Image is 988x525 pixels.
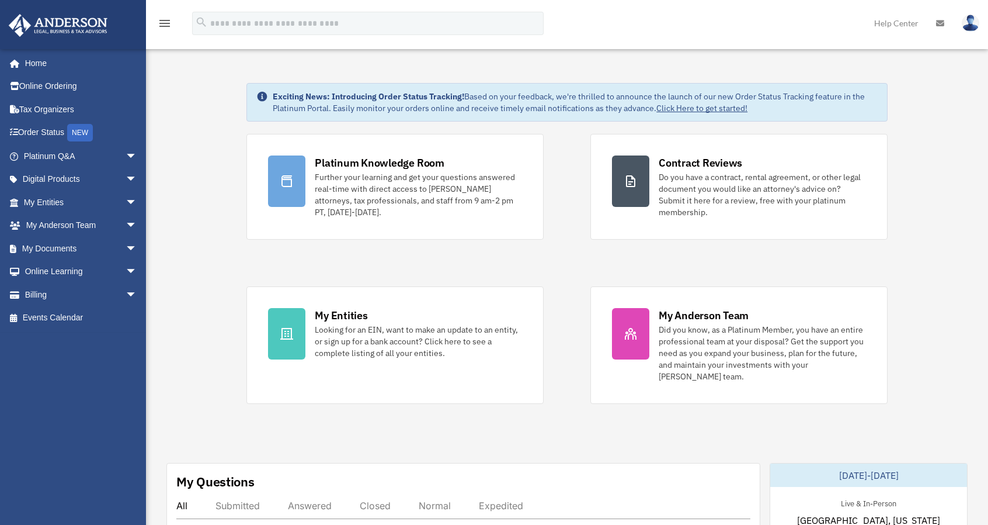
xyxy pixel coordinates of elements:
a: My Entitiesarrow_drop_down [8,191,155,214]
strong: Exciting News: Introducing Order Status Tracking! [273,91,464,102]
a: My Documentsarrow_drop_down [8,237,155,260]
div: Answered [288,500,332,512]
div: Based on your feedback, we're thrilled to announce the launch of our new Order Status Tracking fe... [273,91,878,114]
div: Expedited [479,500,523,512]
div: All [176,500,187,512]
a: Click Here to get started! [656,103,747,113]
div: Platinum Knowledge Room [315,156,444,170]
span: arrow_drop_down [126,237,149,261]
a: Platinum Knowledge Room Further your learning and get your questions answered real-time with dire... [246,134,544,240]
div: Live & In-Person [832,496,906,509]
div: My Entities [315,308,367,323]
div: Further your learning and get your questions answered real-time with direct access to [PERSON_NAM... [315,171,522,218]
span: arrow_drop_down [126,260,149,284]
div: NEW [67,124,93,141]
a: Contract Reviews Do you have a contract, rental agreement, or other legal document you would like... [590,134,888,240]
a: Home [8,51,149,75]
a: Online Learningarrow_drop_down [8,260,155,284]
img: User Pic [962,15,979,32]
div: Submitted [215,500,260,512]
i: menu [158,16,172,30]
div: Looking for an EIN, want to make an update to an entity, or sign up for a bank account? Click her... [315,324,522,359]
a: My Anderson Team Did you know, as a Platinum Member, you have an entire professional team at your... [590,286,888,404]
img: Anderson Advisors Platinum Portal [5,14,111,37]
span: arrow_drop_down [126,144,149,168]
span: arrow_drop_down [126,283,149,307]
a: Order StatusNEW [8,121,155,145]
div: My Questions [176,473,255,491]
a: Platinum Q&Aarrow_drop_down [8,144,155,168]
div: Did you know, as a Platinum Member, you have an entire professional team at your disposal? Get th... [659,324,866,382]
div: [DATE]-[DATE] [770,464,967,487]
a: My Anderson Teamarrow_drop_down [8,214,155,237]
div: Contract Reviews [659,156,742,170]
a: Billingarrow_drop_down [8,283,155,306]
div: Closed [360,500,391,512]
a: Events Calendar [8,306,155,330]
span: arrow_drop_down [126,191,149,215]
div: Do you have a contract, rental agreement, or other legal document you would like an attorney's ad... [659,171,866,218]
a: My Entities Looking for an EIN, want to make an update to an entity, or sign up for a bank accoun... [246,286,544,404]
i: search [195,16,208,29]
div: Normal [419,500,451,512]
a: Online Ordering [8,75,155,98]
a: Tax Organizers [8,98,155,121]
a: Digital Productsarrow_drop_down [8,168,155,191]
span: arrow_drop_down [126,214,149,238]
a: menu [158,20,172,30]
div: My Anderson Team [659,308,749,323]
span: arrow_drop_down [126,168,149,192]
